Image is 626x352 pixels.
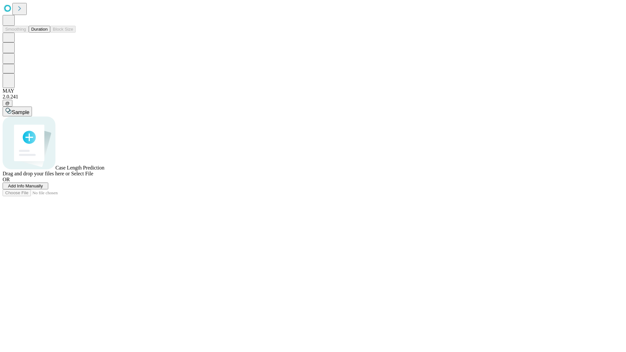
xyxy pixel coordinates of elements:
[29,26,50,33] button: Duration
[50,26,76,33] button: Block Size
[8,183,43,188] span: Add Info Manually
[3,88,623,94] div: MAY
[12,110,29,115] span: Sample
[3,171,70,176] span: Drag and drop your files here or
[3,177,10,182] span: OR
[55,165,104,170] span: Case Length Prediction
[5,101,10,106] span: @
[71,171,93,176] span: Select File
[3,107,32,116] button: Sample
[3,26,29,33] button: Smoothing
[3,183,48,189] button: Add Info Manually
[3,94,623,100] div: 2.0.241
[3,100,12,107] button: @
